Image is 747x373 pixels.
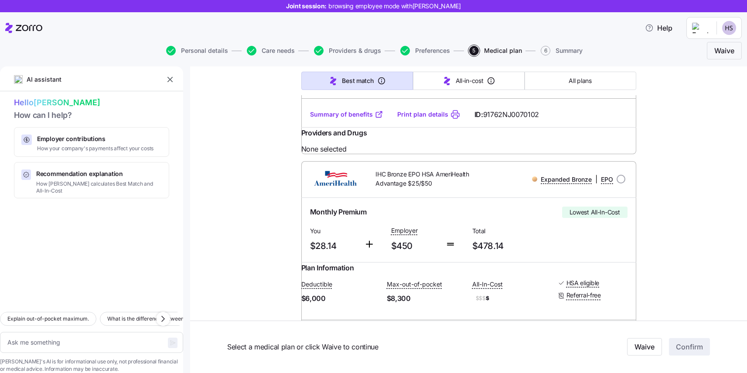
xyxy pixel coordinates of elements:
[570,208,620,217] span: Lowest All-In-Cost
[484,48,522,54] span: Medical plan
[329,48,381,54] span: Providers & drugs
[722,21,736,35] img: 76e8040010bab4aa5794e2283ed2bd09
[714,45,734,56] span: Waive
[37,145,153,152] span: How your company's payments affect your costs
[541,46,583,55] button: 6Summary
[400,46,450,55] button: Preferences
[286,2,461,10] span: Joint session:
[36,180,162,195] span: How [PERSON_NAME] calculates Best Match and All-In-Cost
[532,174,613,185] div: |
[399,46,450,55] a: Preferences
[541,46,550,55] span: 6
[7,314,89,323] span: Explain out-of-pocket maximum.
[164,46,228,55] a: Personal details
[310,239,357,253] span: $28.14
[181,48,228,54] span: Personal details
[638,19,679,37] button: Help
[166,46,228,55] button: Personal details
[301,128,367,138] span: Providers and Drugs
[342,76,373,85] span: Best match
[245,46,295,55] a: Care needs
[310,207,367,218] span: Monthly Premium
[601,175,613,184] span: EPO
[476,295,486,302] span: $$$
[387,280,442,289] span: Max-out-of-pocket
[262,48,295,54] span: Care needs
[469,46,479,55] span: 5
[474,109,539,120] span: ID:
[247,46,295,55] button: Care needs
[227,342,547,352] span: Select a medical plan or click Waive to continue
[328,2,461,10] span: browsing employee mode with [PERSON_NAME]
[397,110,448,119] a: Print plan details
[387,293,465,304] span: $8,300
[541,175,592,184] span: Expanded Bronze
[310,227,357,235] span: You
[391,226,418,235] span: Employer
[472,227,546,235] span: Total
[301,262,354,273] span: Plan Information
[14,97,169,109] span: Hello [PERSON_NAME]
[391,239,438,253] span: $450
[100,312,273,326] button: What is the difference between in-network and out-of-network?
[36,169,162,178] span: Recommendation explanation
[415,48,450,54] span: Preferences
[669,338,710,356] button: Confirm
[472,239,546,253] span: $478.14
[301,280,332,289] span: Deductible
[301,293,380,304] span: $6,000
[645,23,672,33] span: Help
[456,76,484,85] span: All-in-cost
[676,342,703,352] span: Confirm
[483,109,539,120] span: 91762NJ0070102
[569,76,591,85] span: All plans
[107,314,266,323] span: What is the difference between in-network and out-of-network?
[26,75,62,84] span: AI assistant
[566,291,601,300] span: Referral-free
[310,110,383,119] a: Summary of benefits
[627,338,662,356] button: Waive
[308,169,362,190] img: AmeriHealth
[469,46,522,55] button: 5Medical plan
[14,109,169,122] span: How can I help?
[301,144,636,155] span: None selected
[634,342,655,352] span: Waive
[467,46,522,55] a: 5Medical plan
[312,46,381,55] a: Providers & drugs
[314,46,381,55] button: Providers & drugs
[37,135,153,143] span: Employer contributions
[472,280,503,289] span: All-In-Cost
[566,279,600,287] span: HSA eligible
[707,42,742,59] button: Waive
[556,48,583,54] span: Summary
[375,170,492,188] span: IHC Bronze EPO HSA AmeriHealth Advantage $25/$50
[692,23,709,33] img: Employer logo
[472,293,551,304] span: $
[14,75,23,84] img: ai-icon.png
